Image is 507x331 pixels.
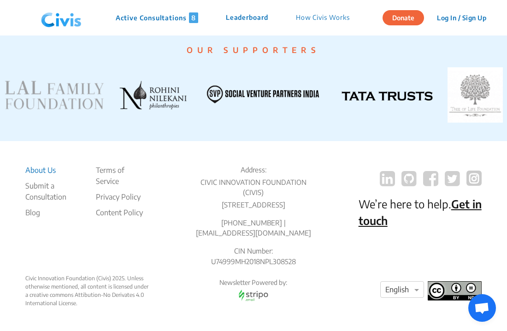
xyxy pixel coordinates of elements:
li: Terms of Service [96,165,148,187]
p: Newsletter Powered by: [192,278,315,287]
a: Get in touch [359,197,482,227]
p: [PHONE_NUMBER] | [EMAIL_ADDRESS][DOMAIN_NAME] [192,218,315,238]
img: TATA TRUSTS [342,91,433,100]
li: Submit a Consultation [25,180,96,202]
li: Content Policy [96,207,148,218]
img: stripo email logo [234,287,273,303]
li: Privacy Policy [96,191,148,202]
img: ROHINI NILEKANI PHILANTHROPIES [119,80,187,110]
p: Address: [192,165,315,175]
a: Donate [383,12,431,22]
a: Open chat [468,294,496,322]
button: Log In / Sign Up [431,11,492,25]
img: LAL FAMILY FOUNDATION [4,80,104,110]
p: CIVIC INNOVATION FOUNDATION (CIVIS) [192,177,315,198]
p: [STREET_ADDRESS] [192,200,315,210]
img: navlogo.png [37,4,85,32]
p: How Civis Works [296,12,350,23]
img: footer logo [428,281,482,301]
span: 8 [189,12,198,23]
p: CIN Number: U74999MH2018NPL308528 [192,246,315,266]
button: Donate [383,10,424,25]
p: Active Consultations [116,12,198,23]
li: About Us [25,165,96,176]
img: TATA TRUSTS [448,67,503,123]
p: Leaderboard [226,12,268,23]
img: SVP INDIA [201,80,327,110]
a: Blog [25,207,96,218]
div: Civic Innovation Foundation (Civis) 2025. Unless otherwise mentioned, all content is licensed und... [25,274,148,307]
p: We’re here to help. [359,195,482,229]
